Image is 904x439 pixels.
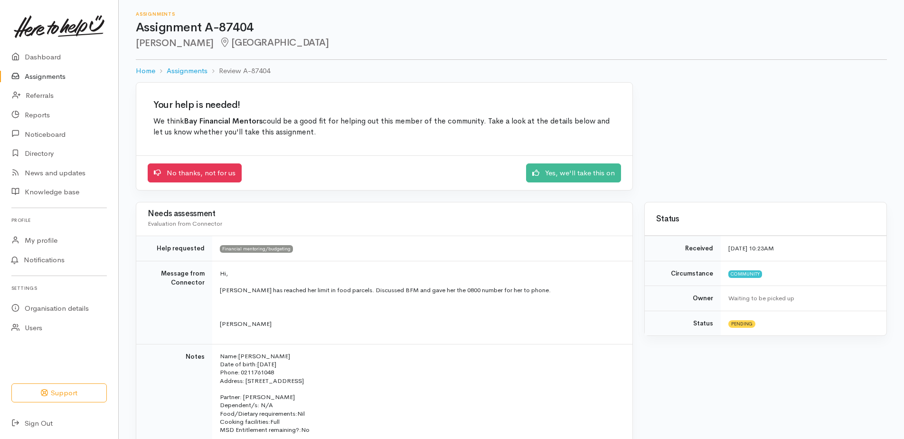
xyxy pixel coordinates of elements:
span: MSD Entitlement remaining?: [220,426,301,434]
a: Yes, we'll take this on [526,163,621,183]
p: [STREET_ADDRESS] [220,377,621,385]
div: Waiting to be picked up [728,294,875,303]
time: [DATE] 10:23AM [728,244,774,252]
p: [PERSON_NAME] [220,319,621,329]
span: Pending [728,320,755,328]
span: Name: [220,352,238,360]
p: [PERSON_NAME] [DATE] 0211761048 [220,352,621,377]
span: Cooking facilities: [220,418,270,426]
h1: Assignment A-87404 [136,21,887,35]
p: Nil Full No [220,410,621,434]
span: Partner: [PERSON_NAME] [220,393,295,401]
h6: Settings [11,282,107,295]
span: Phone: [220,368,240,376]
a: Assignments [167,66,207,76]
span: [GEOGRAPHIC_DATA] [219,37,329,48]
span: Community [728,270,762,278]
td: Circumstance [645,261,721,286]
h3: Status [656,215,875,224]
b: Bay Financial Mentors [184,116,263,126]
span: Dependent/s: N/A [220,401,273,409]
span: Financial mentoring/budgeting [220,245,293,253]
h6: Assignments [136,11,887,17]
p: Hi, [220,269,621,278]
a: No thanks, not for us [148,163,242,183]
span: Food/Dietary requirements: [220,410,297,418]
td: Owner [645,286,721,311]
span: Evaluation from Connector [148,219,222,228]
td: Received [645,236,721,261]
h3: Needs assessment [148,210,621,219]
a: Home [136,66,155,76]
td: Status [645,311,721,335]
h6: Profile [11,214,107,227]
li: Review A-87404 [207,66,270,76]
button: Support [11,383,107,403]
nav: breadcrumb [136,60,887,82]
h2: Your help is needed! [153,100,615,110]
span: Date of birth: [220,360,257,368]
p: [PERSON_NAME] has reached her limit in food parcels. Discussed BFM and gave her the 0800 number f... [220,286,621,295]
td: Help requested [136,236,212,261]
td: Message from Connector [136,261,212,344]
h2: [PERSON_NAME] [136,38,887,48]
p: We think could be a good fit for helping out this member of the community. Take a look at the det... [153,116,615,138]
span: Address: [220,377,245,385]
